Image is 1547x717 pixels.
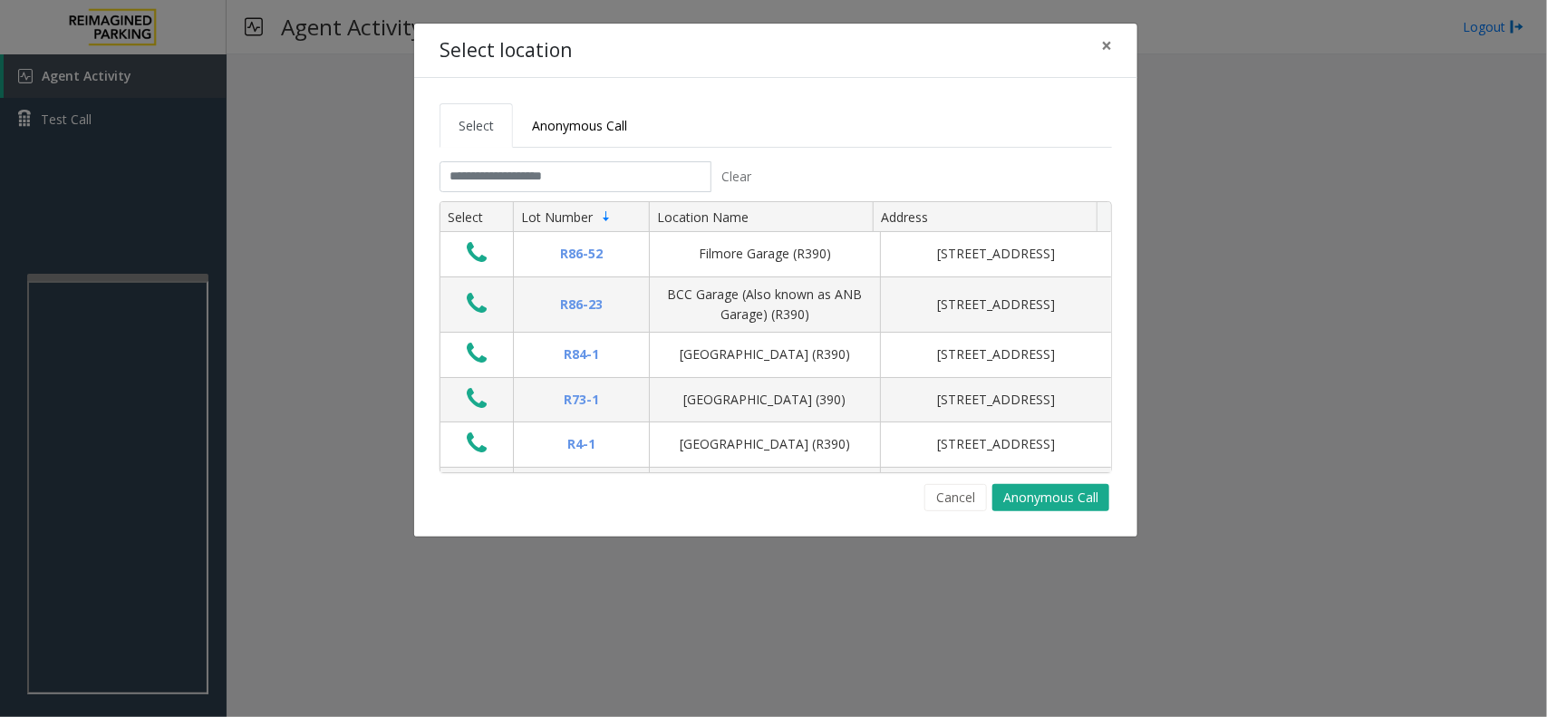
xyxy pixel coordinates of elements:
[1088,24,1125,68] button: Close
[661,285,869,325] div: BCC Garage (Also known as ANB Garage) (R390)
[525,244,638,264] div: R86-52
[711,161,762,192] button: Clear
[440,202,513,233] th: Select
[459,117,494,134] span: Select
[892,434,1100,454] div: [STREET_ADDRESS]
[440,36,572,65] h4: Select location
[892,344,1100,364] div: [STREET_ADDRESS]
[661,344,869,364] div: [GEOGRAPHIC_DATA] (R390)
[924,484,987,511] button: Cancel
[521,208,593,226] span: Lot Number
[892,295,1100,315] div: [STREET_ADDRESS]
[440,103,1112,148] ul: Tabs
[599,209,614,224] span: Sortable
[525,295,638,315] div: R86-23
[892,390,1100,410] div: [STREET_ADDRESS]
[1101,33,1112,58] span: ×
[525,344,638,364] div: R84-1
[661,434,869,454] div: [GEOGRAPHIC_DATA] (R390)
[992,484,1109,511] button: Anonymous Call
[661,390,869,410] div: [GEOGRAPHIC_DATA] (390)
[657,208,749,226] span: Location Name
[661,244,869,264] div: Filmore Garage (R390)
[881,208,928,226] span: Address
[525,390,638,410] div: R73-1
[892,244,1100,264] div: [STREET_ADDRESS]
[440,202,1111,472] div: Data table
[525,434,638,454] div: R4-1
[532,117,627,134] span: Anonymous Call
